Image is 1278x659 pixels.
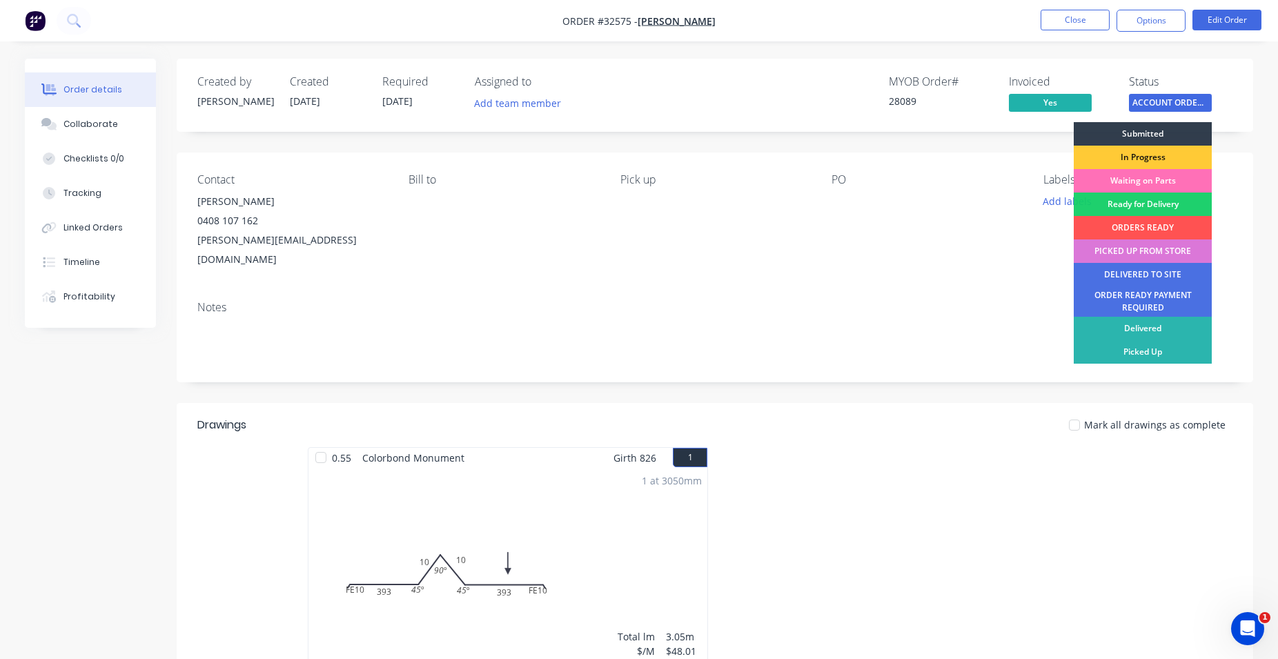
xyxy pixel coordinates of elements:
div: Submitted [1074,122,1212,146]
span: ACCOUNT ORDERS ... [1129,94,1212,111]
div: Bill to [409,173,598,186]
button: Options [1117,10,1186,32]
div: Profitability [63,291,115,303]
div: Timeline [63,256,100,268]
div: ORDER READY PAYMENT REQUIRED [1074,286,1212,317]
button: Close [1041,10,1110,30]
div: MYOB Order # [889,75,992,88]
a: [PERSON_NAME] [638,14,716,28]
div: $48.01 [666,644,702,658]
span: 0.55 [326,448,357,468]
span: Order #32575 - [562,14,638,28]
button: Collaborate [25,107,156,141]
div: Created [290,75,366,88]
div: [PERSON_NAME] [197,94,273,108]
div: [PERSON_NAME] [197,192,386,211]
div: 1 at 3050mm [642,473,702,488]
div: Status [1129,75,1232,88]
div: Delivered [1074,317,1212,340]
button: Add team member [467,94,569,112]
button: Linked Orders [25,210,156,245]
div: In Progress [1074,146,1212,169]
span: [DATE] [382,95,413,108]
div: 28089 [889,94,992,108]
div: Drawings [197,417,246,433]
div: Created by [197,75,273,88]
div: Labels [1043,173,1232,186]
div: Notes [197,301,1232,314]
button: Tracking [25,176,156,210]
span: 1 [1259,612,1270,623]
div: 0408 107 162 [197,211,386,230]
button: Add labels [1035,192,1099,210]
button: ACCOUNT ORDERS ... [1129,94,1212,115]
div: [PERSON_NAME][EMAIL_ADDRESS][DOMAIN_NAME] [197,230,386,269]
span: Colorbond Monument [357,448,470,468]
div: Linked Orders [63,222,123,234]
button: Edit Order [1192,10,1261,30]
button: 1 [673,448,707,467]
div: Order details [63,83,122,96]
div: Waiting on Parts [1074,169,1212,193]
div: Pick up [620,173,809,186]
button: Checklists 0/0 [25,141,156,176]
iframe: Intercom live chat [1231,612,1264,645]
div: Invoiced [1009,75,1112,88]
div: 3.05m [666,629,702,644]
div: PICKED UP FROM STORE [1074,239,1212,263]
div: Collaborate [63,118,118,130]
button: Profitability [25,279,156,314]
span: Girth 826 [613,448,656,468]
div: Contact [197,173,386,186]
div: Tracking [63,187,101,199]
span: [DATE] [290,95,320,108]
button: Order details [25,72,156,107]
div: $/M [618,644,655,658]
button: Timeline [25,245,156,279]
div: Ready for Delivery [1074,193,1212,216]
div: Assigned to [475,75,613,88]
div: PO [832,173,1021,186]
div: Required [382,75,458,88]
button: Add team member [475,94,569,112]
img: Factory [25,10,46,31]
div: Checklists 0/0 [63,153,124,165]
div: Total lm [618,629,655,644]
div: [PERSON_NAME]0408 107 162[PERSON_NAME][EMAIL_ADDRESS][DOMAIN_NAME] [197,192,386,269]
div: ORDERS READY [1074,216,1212,239]
div: Picked Up [1074,340,1212,364]
span: Yes [1009,94,1092,111]
div: DELIVERED TO SITE [1074,263,1212,286]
